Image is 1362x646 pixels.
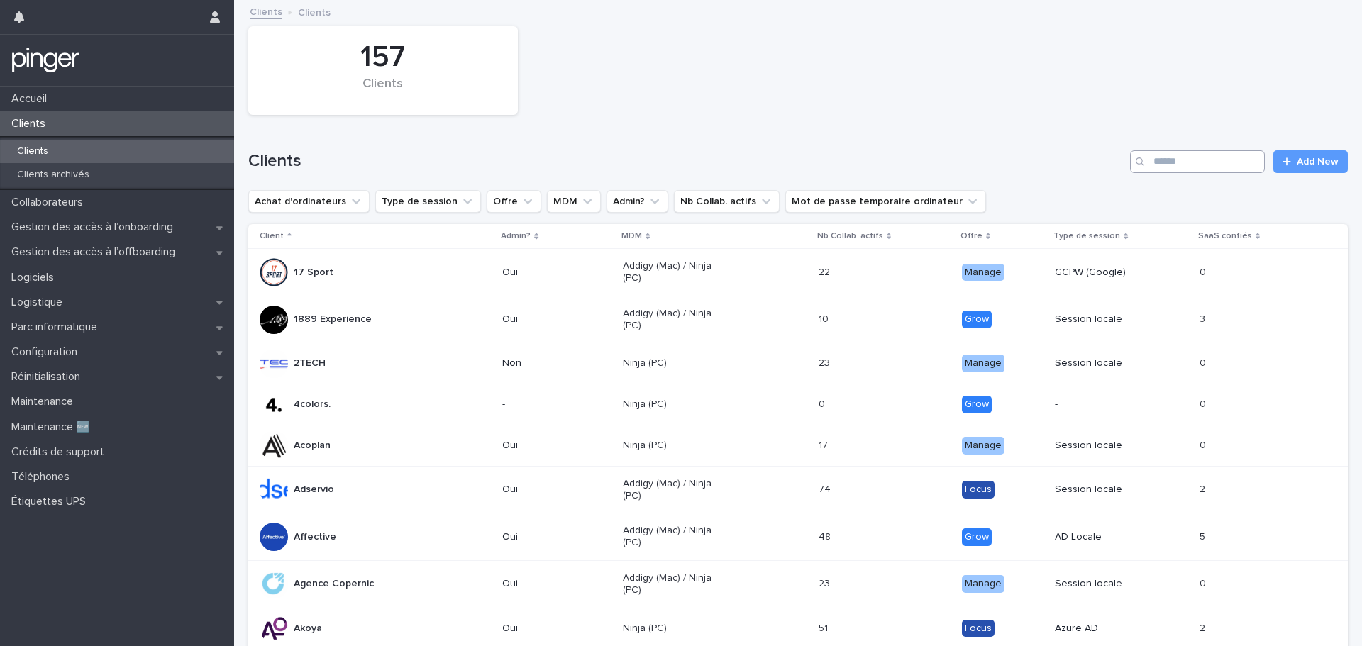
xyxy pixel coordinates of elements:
div: Grow [962,311,992,328]
p: 2 [1200,620,1208,635]
p: 0 [1200,264,1209,279]
p: Session locale [1055,578,1156,590]
p: 0 [1200,575,1209,590]
p: Oui [502,578,604,590]
p: Collaborateurs [6,196,94,209]
img: mTgBEunGTSyRkCgitkcU [11,46,80,74]
p: Ninja (PC) [623,623,724,635]
p: Session locale [1055,484,1156,496]
tr: Agence CopernicOuiAddigy (Mac) / Ninja (PC)2323 ManageSession locale00 [248,560,1348,608]
div: Grow [962,396,992,413]
p: Adservio [294,484,334,496]
tr: 1889 ExperienceOuiAddigy (Mac) / Ninja (PC)1010 GrowSession locale33 [248,296,1348,343]
p: Parc informatique [6,321,109,334]
div: Clients [272,77,494,106]
p: Addigy (Mac) / Ninja (PC) [623,260,724,284]
input: Search [1130,150,1265,173]
p: Session locale [1055,357,1156,369]
p: Acoplan [294,440,331,452]
div: Manage [962,575,1004,593]
p: 48 [819,528,834,543]
p: Oui [502,484,604,496]
p: Session locale [1055,440,1156,452]
p: Non [502,357,604,369]
button: MDM [547,190,601,213]
tr: AdservioOuiAddigy (Mac) / Ninja (PC)7474 FocusSession locale22 [248,466,1348,513]
button: Type de session [375,190,481,213]
p: Addigy (Mac) / Ninja (PC) [623,525,724,549]
p: Étiquettes UPS [6,495,97,508]
a: Clients [250,3,282,19]
p: Clients [6,117,57,130]
p: 51 [819,620,831,635]
p: Ninja (PC) [623,440,724,452]
p: Logiciels [6,271,65,284]
p: Réinitialisation [6,370,92,384]
tr: 2TECHNonNinja (PC)2323 ManageSession locale00 [248,343,1348,384]
button: Admin? [607,190,668,213]
p: Oui [502,531,604,543]
p: Ninja (PC) [623,357,724,369]
h1: Clients [248,151,1124,172]
tr: 17 SportOuiAddigy (Mac) / Ninja (PC)2222 ManageGCPW (Google)00 [248,249,1348,296]
p: Clients [298,4,331,19]
a: Add New [1273,150,1348,173]
p: 3 [1200,311,1208,325]
p: 10 [819,311,831,325]
p: Ninja (PC) [623,399,724,411]
p: Azure AD [1055,623,1156,635]
div: Manage [962,355,1004,372]
button: Achat d'ordinateurs [248,190,370,213]
p: 0 [1200,437,1209,452]
p: 23 [819,355,833,369]
p: Logistique [6,296,74,309]
p: Configuration [6,345,89,359]
p: Addigy (Mac) / Ninja (PC) [623,572,724,596]
button: Nb Collab. actifs [674,190,780,213]
p: Maintenance 🆕 [6,421,101,434]
p: Gestion des accès à l’onboarding [6,221,184,234]
button: Offre [487,190,541,213]
p: Addigy (Mac) / Ninja (PC) [623,478,724,502]
p: Admin? [501,228,531,244]
p: Session locale [1055,313,1156,325]
p: Agence Copernic [294,578,374,590]
p: Oui [502,313,604,325]
p: Clients [6,145,60,157]
div: Grow [962,528,992,546]
p: - [1055,399,1156,411]
p: 2TECH [294,357,326,369]
tr: 4colors.-Ninja (PC)00 Grow-00 [248,384,1348,425]
div: Manage [962,264,1004,282]
div: Focus [962,620,995,637]
p: 2 [1200,481,1208,496]
p: 0 [819,396,828,411]
p: Téléphones [6,470,81,484]
p: 17 [819,437,831,452]
p: 17 Sport [294,267,333,279]
p: Accueil [6,92,58,106]
span: Add New [1297,157,1339,167]
p: 74 [819,481,834,496]
p: SaaS confiés [1198,228,1252,244]
p: Gestion des accès à l’offboarding [6,245,187,259]
p: Addigy (Mac) / Ninja (PC) [623,308,724,332]
p: 4colors. [294,399,331,411]
p: Akoya [294,623,322,635]
p: Offre [960,228,982,244]
p: Oui [502,267,604,279]
tr: AffectiveOuiAddigy (Mac) / Ninja (PC)4848 GrowAD Locale55 [248,513,1348,561]
p: 5 [1200,528,1208,543]
p: Type de session [1053,228,1120,244]
p: 23 [819,575,833,590]
p: - [502,399,604,411]
p: 22 [819,264,833,279]
div: 157 [272,40,494,75]
tr: AcoplanOuiNinja (PC)1717 ManageSession locale00 [248,425,1348,466]
p: Client [260,228,284,244]
p: Oui [502,623,604,635]
p: Oui [502,440,604,452]
p: Affective [294,531,336,543]
p: Crédits de support [6,445,116,459]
